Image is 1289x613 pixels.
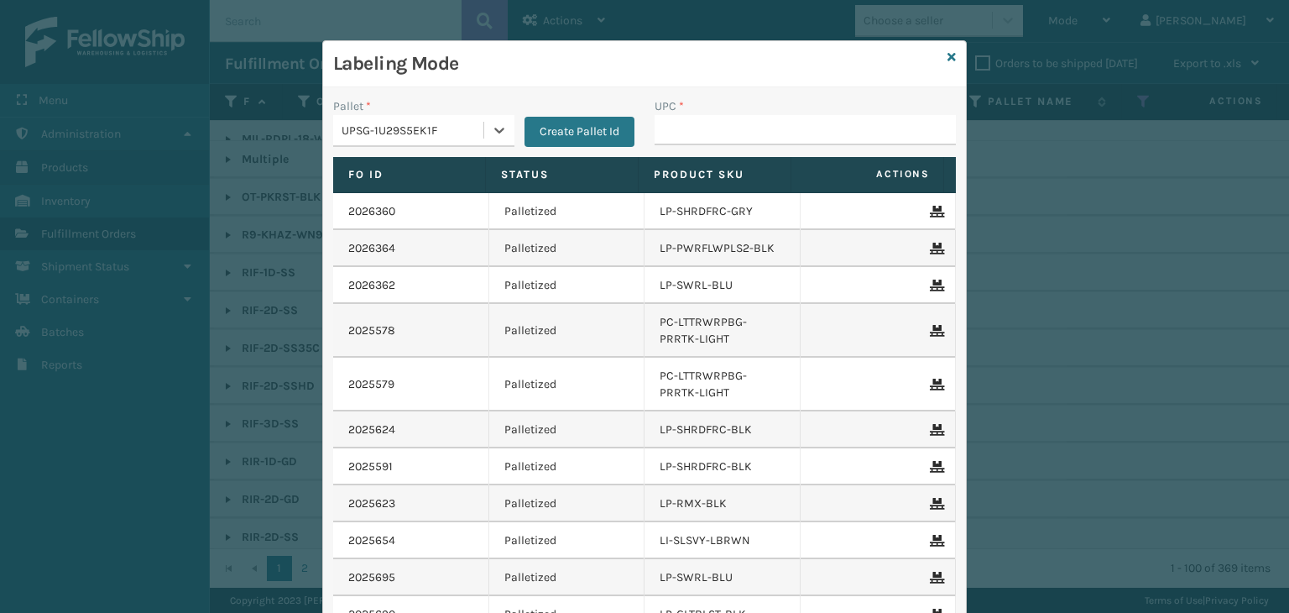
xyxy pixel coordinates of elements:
td: LP-SHRDFRC-BLK [644,411,801,448]
td: Palletized [489,559,645,596]
td: PC-LTTRWRPBG-PRRTK-LIGHT [644,304,801,358]
label: Product SKU [654,167,775,182]
td: LP-SHRDFRC-GRY [644,193,801,230]
label: Pallet [333,97,371,115]
i: Remove From Pallet [930,325,940,337]
a: 2026362 [348,277,395,294]
i: Remove From Pallet [930,424,940,436]
td: Palletized [489,522,645,559]
a: 2025591 [348,458,393,475]
td: Palletized [489,267,645,304]
i: Remove From Pallet [930,572,940,584]
td: LP-SHRDFRC-BLK [644,448,801,485]
a: 2025623 [348,495,395,512]
a: 2025654 [348,532,395,549]
i: Remove From Pallet [930,280,940,291]
td: Palletized [489,304,645,358]
a: 2025624 [348,422,395,438]
i: Remove From Pallet [930,498,940,510]
td: LP-PWRFLWPLS2-BLK [644,230,801,267]
i: Remove From Pallet [930,379,940,390]
label: Status [501,167,623,182]
td: PC-LTTRWRPBG-PRRTK-LIGHT [644,358,801,411]
a: 2025695 [348,569,395,586]
td: LP-SWRL-BLU [644,559,801,596]
td: Palletized [489,448,645,485]
label: Fo Id [348,167,470,182]
button: Create Pallet Id [524,117,634,147]
a: 2026364 [348,240,395,257]
a: 2026360 [348,203,395,220]
a: 2025579 [348,376,394,393]
td: LP-RMX-BLK [644,485,801,522]
td: Palletized [489,193,645,230]
td: Palletized [489,411,645,448]
td: Palletized [489,358,645,411]
td: Palletized [489,485,645,522]
label: UPC [655,97,684,115]
div: UPSG-1U29S5EK1F [342,122,485,139]
h3: Labeling Mode [333,51,941,76]
i: Remove From Pallet [930,206,940,217]
i: Remove From Pallet [930,243,940,254]
td: Palletized [489,230,645,267]
i: Remove From Pallet [930,535,940,547]
span: Actions [796,160,940,188]
a: 2025578 [348,322,395,339]
td: LI-SLSVY-LBRWN [644,522,801,559]
td: LP-SWRL-BLU [644,267,801,304]
i: Remove From Pallet [930,461,940,473]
